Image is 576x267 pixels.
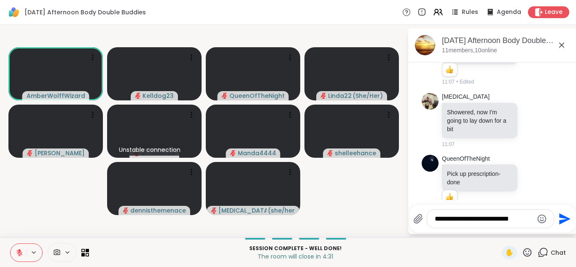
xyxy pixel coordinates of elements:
[327,150,333,156] span: audio-muted
[456,78,458,86] span: •
[442,155,490,163] a: QueenOfTheNight
[268,206,295,215] span: ( she/her )
[222,93,228,99] span: audio-muted
[218,206,266,215] span: [MEDICAL_DATA]
[537,214,547,224] button: Emoji picker
[35,149,85,157] span: [PERSON_NAME]
[116,144,184,156] div: Unstable connection
[7,5,21,19] img: ShareWell Logomark
[94,245,497,252] p: Session Complete - well done!
[130,206,186,215] span: dennisthemenace
[442,140,455,148] span: 11:07
[94,252,497,261] p: The room will close in 4:31
[24,8,146,16] span: [DATE] Afternoon Body Double Buddies
[551,248,566,257] span: Chat
[229,92,285,100] span: QueenOfTheNight
[445,67,454,73] button: Reactions: like
[422,93,439,110] img: https://sharewell-space-live.sfo3.digitaloceanspaces.com/user-generated/f6f43e5f-55fd-4c9d-9374-9...
[442,78,455,86] span: 11:07
[442,190,457,204] div: Reaction list
[27,92,85,100] span: AmberWolffWizard
[335,149,376,157] span: shelleehance
[123,208,129,213] span: audio-muted
[211,208,217,213] span: audio-muted
[462,8,478,16] span: Rules
[238,149,276,157] span: Manda4444
[447,108,512,133] p: Showered, now I'm going to lay down for a bit
[27,150,33,156] span: audio-muted
[320,93,326,99] span: audio-muted
[143,92,174,100] span: Kelldog23
[447,170,512,186] p: Pick up prescription- done
[460,78,474,86] span: Edited
[328,92,352,100] span: Linda22
[442,93,490,101] a: [MEDICAL_DATA]
[545,8,563,16] span: Leave
[442,63,457,77] div: Reaction list
[435,215,533,223] textarea: Type your message
[442,46,497,55] p: 11 members, 10 online
[445,194,454,200] button: Reactions: like
[230,150,236,156] span: audio-muted
[505,248,514,258] span: ✋
[135,93,141,99] span: audio-muted
[442,35,570,46] div: [DATE] Afternoon Body Double Buddies, [DATE]
[497,8,521,16] span: Agenda
[422,155,439,172] img: https://sharewell-space-live.sfo3.digitaloceanspaces.com/user-generated/d7277878-0de6-43a2-a937-4...
[554,209,573,228] button: Send
[353,92,383,100] span: ( She/Her )
[415,35,435,55] img: Friday Afternoon Body Double Buddies, Oct 10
